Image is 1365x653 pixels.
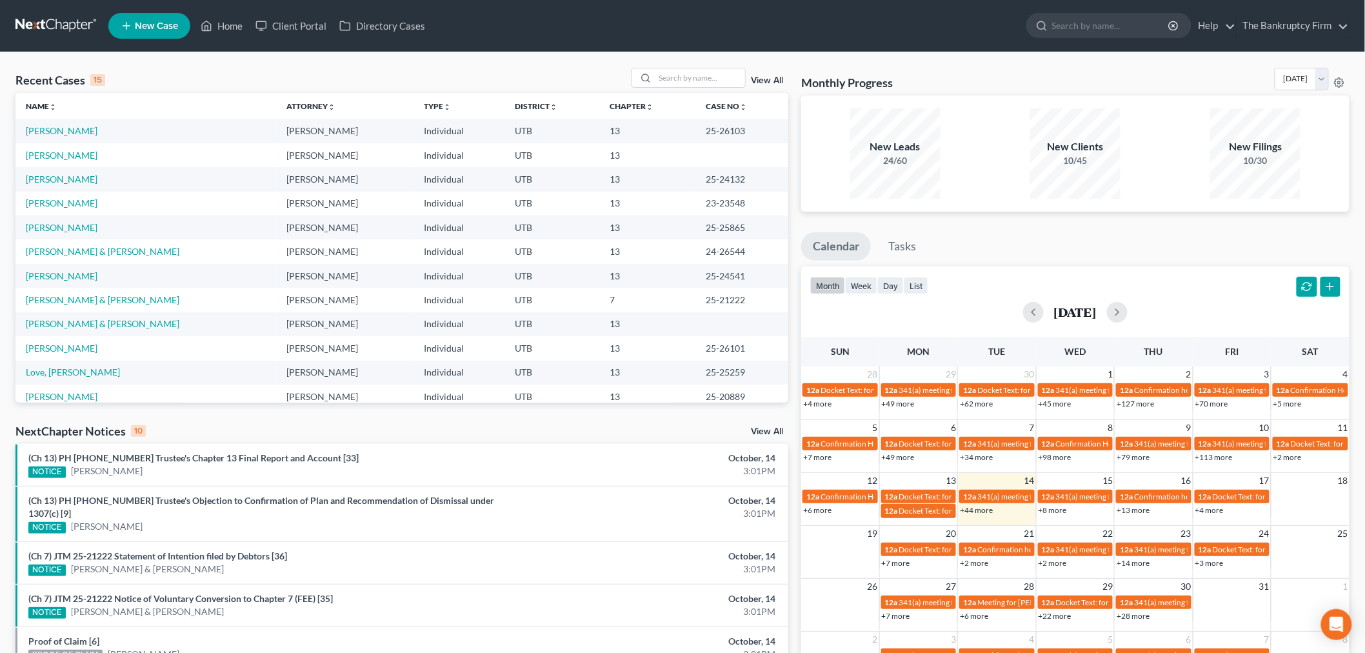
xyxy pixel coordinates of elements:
a: +8 more [1039,505,1067,515]
td: 25-26103 [695,119,788,143]
a: +4 more [1195,505,1224,515]
div: NOTICE [28,522,66,534]
td: 25-26101 [695,336,788,360]
td: 7 [599,288,696,312]
span: 12a [1277,439,1290,448]
td: UTB [504,143,599,167]
a: Typeunfold_more [424,101,452,111]
span: 2 [1185,367,1193,382]
a: +79 more [1117,452,1150,462]
a: View All [751,76,783,85]
span: 12a [1120,385,1133,395]
span: 12a [806,492,819,501]
span: 12a [1042,598,1055,607]
td: Individual [414,264,505,288]
span: Docket Text: for [PERSON_NAME] [899,545,1015,554]
td: 13 [599,312,696,336]
a: [PERSON_NAME] [71,465,143,477]
a: Home [194,14,249,37]
td: 13 [599,336,696,360]
span: 30 [1023,367,1036,382]
div: Recent Cases [15,72,105,88]
div: 3:01PM [535,605,775,618]
td: UTB [504,385,599,408]
a: +49 more [882,399,915,408]
td: [PERSON_NAME] [276,216,414,239]
input: Search by name... [1052,14,1170,37]
td: 13 [599,361,696,385]
span: 12a [1042,439,1055,448]
span: 12a [1042,545,1055,554]
span: 12a [963,545,976,554]
a: Districtunfold_more [515,101,557,111]
span: 12a [885,492,898,501]
span: Confirmation hearing for [PERSON_NAME] [977,545,1124,554]
a: [PERSON_NAME] & [PERSON_NAME] [71,605,224,618]
td: UTB [504,288,599,312]
div: NOTICE [28,607,66,619]
td: UTB [504,336,599,360]
span: 3 [950,632,957,647]
span: Docket Text: for [PERSON_NAME] [1213,492,1328,501]
a: +45 more [1039,399,1071,408]
td: [PERSON_NAME] [276,336,414,360]
span: 12a [885,439,898,448]
span: 341(a) meeting for [PERSON_NAME] [1134,545,1259,554]
span: 7 [1263,632,1271,647]
a: [PERSON_NAME] & [PERSON_NAME] [26,246,179,257]
a: +44 more [960,505,993,515]
span: 12a [885,506,898,516]
div: 10/30 [1210,154,1300,167]
a: +5 more [1273,399,1302,408]
i: unfold_more [49,103,57,111]
a: +28 more [1117,611,1150,621]
span: Confirmation Hearing for [PERSON_NAME] [821,439,968,448]
span: Docket Text: for [PERSON_NAME] [977,385,1093,395]
td: UTB [504,239,599,263]
span: 341(a) meeting for [PERSON_NAME] & [PERSON_NAME] [899,598,1092,607]
div: 10 [131,425,146,437]
a: +98 more [1039,452,1071,462]
td: [PERSON_NAME] [276,119,414,143]
span: Sat [1302,346,1319,357]
span: 4 [1342,367,1350,382]
span: 12a [1120,439,1133,448]
button: month [810,277,845,294]
span: 12a [963,598,976,607]
span: 10 [1258,420,1271,436]
span: 19 [866,526,879,541]
div: 15 [90,74,105,86]
span: 3 [1263,367,1271,382]
span: 341(a) meeting for [PERSON_NAME] [899,385,1024,395]
span: 12a [806,385,819,395]
span: 5 [872,420,879,436]
a: +34 more [960,452,993,462]
a: [PERSON_NAME] [26,343,97,354]
td: [PERSON_NAME] [276,239,414,263]
a: +113 more [1195,452,1233,462]
span: Sun [831,346,850,357]
td: 13 [599,143,696,167]
div: NextChapter Notices [15,423,146,439]
td: Individual [414,239,505,263]
a: [PERSON_NAME] [26,197,97,208]
td: Individual [414,216,505,239]
a: [PERSON_NAME] & [PERSON_NAME] [26,294,179,305]
a: [PERSON_NAME] [26,150,97,161]
td: UTB [504,167,599,191]
span: 12a [1120,492,1133,501]
span: 13 [944,473,957,488]
span: 28 [1023,579,1036,594]
a: Tasks [877,232,928,261]
i: unfold_more [550,103,557,111]
span: 12a [1120,545,1133,554]
span: 31 [1258,579,1271,594]
a: [PERSON_NAME] & [PERSON_NAME] [71,563,224,576]
td: 25-24132 [695,167,788,191]
td: 13 [599,192,696,216]
span: 12a [1120,598,1133,607]
span: Docket Text: for [PERSON_NAME] & [PERSON_NAME] [899,506,1083,516]
span: 341(a) meeting for [PERSON_NAME] & [PERSON_NAME] [1056,492,1249,501]
span: 12a [1199,545,1211,554]
span: 6 [1185,632,1193,647]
